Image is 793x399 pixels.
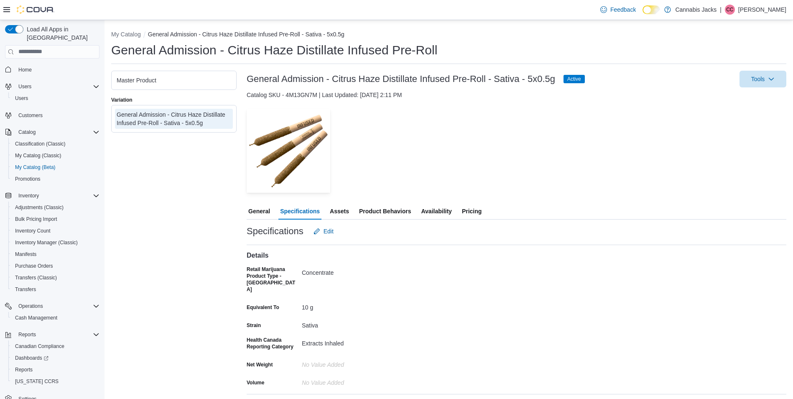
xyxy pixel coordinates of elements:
[15,343,64,350] span: Canadian Compliance
[302,358,414,368] div: No value added
[302,376,414,386] div: No value added
[8,312,103,324] button: Cash Management
[111,42,437,59] h1: General Admission - Citrus Haze Distillate Infused Pre-Roll
[12,273,60,283] a: Transfers (Classic)
[567,75,581,83] span: Active
[280,203,320,220] span: Specifications
[302,319,414,329] div: Sativa
[15,141,66,147] span: Classification (Classic)
[2,329,103,340] button: Reports
[12,353,52,363] a: Dashboards
[12,162,59,172] a: My Catalog (Beta)
[247,74,555,84] h3: General Admission - Citrus Haze Distillate Infused Pre-Roll - Sativa - 5x0.5g
[359,203,411,220] span: Product Behaviors
[247,266,298,293] label: Retail Marijuana Product Type - [GEOGRAPHIC_DATA]
[15,355,48,361] span: Dashboards
[8,213,103,225] button: Bulk Pricing Import
[330,203,349,220] span: Assets
[12,284,99,294] span: Transfers
[12,261,56,271] a: Purchase Orders
[2,81,103,92] button: Users
[18,129,36,136] span: Catalog
[12,365,36,375] a: Reports
[12,353,99,363] span: Dashboards
[751,75,765,83] span: Tools
[726,5,733,15] span: CC
[247,337,298,350] label: Health Canada Reporting Category
[12,174,99,184] span: Promotions
[610,5,636,14] span: Feedback
[15,127,39,137] button: Catalog
[247,322,261,329] label: Strain
[247,91,786,99] div: Catalog SKU - 4M13GN7M | Last Updated: [DATE] 2:11 PM
[15,239,78,246] span: Inventory Manager (Classic)
[8,364,103,376] button: Reports
[564,75,585,83] span: Active
[12,202,67,212] a: Adjustments (Classic)
[18,303,43,309] span: Operations
[15,191,42,201] button: Inventory
[720,5,722,15] p: |
[18,192,39,199] span: Inventory
[12,376,99,386] span: Washington CCRS
[12,284,39,294] a: Transfers
[2,64,103,76] button: Home
[643,14,643,15] span: Dark Mode
[12,365,99,375] span: Reports
[15,176,41,182] span: Promotions
[8,138,103,150] button: Classification (Classic)
[8,260,103,272] button: Purchase Orders
[117,110,231,127] div: General Admission - Citrus Haze Distillate Infused Pre-Roll - Sativa - 5x0.5g
[8,284,103,295] button: Transfers
[23,25,99,42] span: Load All Apps in [GEOGRAPHIC_DATA]
[8,150,103,161] button: My Catalog (Classic)
[8,173,103,185] button: Promotions
[12,249,40,259] a: Manifests
[12,151,65,161] a: My Catalog (Classic)
[12,214,99,224] span: Bulk Pricing Import
[12,226,99,236] span: Inventory Count
[15,82,35,92] button: Users
[15,263,53,269] span: Purchase Orders
[15,251,36,258] span: Manifests
[18,83,31,90] span: Users
[8,340,103,352] button: Canadian Compliance
[148,31,344,38] button: General Admission - Citrus Haze Distillate Infused Pre-Roll - Sativa - 5x0.5g
[462,203,482,220] span: Pricing
[15,110,46,120] a: Customers
[2,126,103,138] button: Catalog
[247,361,273,368] label: Net Weight
[12,226,54,236] a: Inventory Count
[15,127,99,137] span: Catalog
[18,112,43,119] span: Customers
[12,376,62,386] a: [US_STATE] CCRS
[302,266,414,276] div: Concentrate
[15,366,33,373] span: Reports
[12,139,99,149] span: Classification (Classic)
[12,313,99,323] span: Cash Management
[15,110,99,120] span: Customers
[15,95,28,102] span: Users
[248,203,270,220] span: General
[8,352,103,364] a: Dashboards
[12,174,44,184] a: Promotions
[111,30,786,40] nav: An example of EuiBreadcrumbs
[12,139,69,149] a: Classification (Classic)
[18,331,36,338] span: Reports
[15,65,35,75] a: Home
[302,301,414,311] div: 10 g
[15,301,99,311] span: Operations
[739,71,786,87] button: Tools
[12,214,61,224] a: Bulk Pricing Import
[8,202,103,213] button: Adjustments (Classic)
[15,274,57,281] span: Transfers (Classic)
[111,31,141,38] button: My Catalog
[247,226,303,236] h3: Specifications
[8,376,103,387] button: [US_STATE] CCRS
[247,379,264,386] label: Volume
[324,227,334,235] span: Edit
[2,109,103,121] button: Customers
[18,66,32,73] span: Home
[15,301,46,311] button: Operations
[15,191,99,201] span: Inventory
